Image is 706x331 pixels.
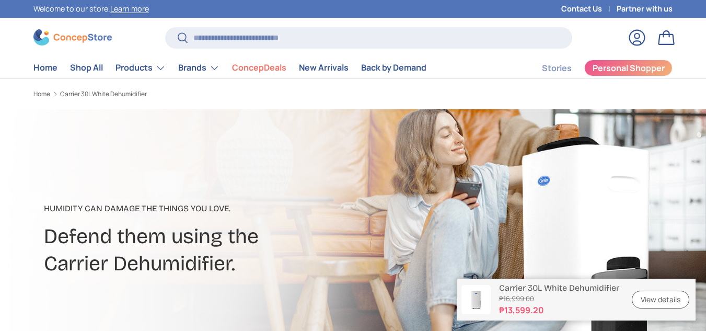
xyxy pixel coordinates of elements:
[33,58,426,78] nav: Primary
[632,291,689,309] a: View details
[44,223,445,277] h2: Defend them using the Carrier Dehumidifier.
[110,4,149,14] a: Learn more
[33,89,372,99] nav: Breadcrumbs
[299,58,349,78] a: New Arrivals
[584,60,673,76] a: Personal Shopper
[361,58,426,78] a: Back by Demand
[561,3,617,15] a: Contact Us
[178,58,219,78] a: Brands
[70,58,103,78] a: Shop All
[617,3,673,15] a: Partner with us
[44,202,445,215] p: Humidity can damage the things you love.
[517,58,673,78] nav: Secondary
[60,91,147,97] a: Carrier 30L White Dehumidifier
[232,58,286,78] a: ConcepDeals
[115,58,166,78] a: Products
[593,64,665,72] span: Personal Shopper
[33,29,112,45] img: ConcepStore
[499,294,619,304] s: ₱16,999.00
[499,304,619,316] strong: ₱13,599.20
[542,58,572,78] a: Stories
[33,91,50,97] a: Home
[461,285,491,314] img: carrier-dehumidifier-30-liter-full-view-concepstore
[172,58,226,78] summary: Brands
[109,58,172,78] summary: Products
[499,283,619,293] p: Carrier 30L White Dehumidifier
[33,58,57,78] a: Home
[33,3,149,15] p: Welcome to our store.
